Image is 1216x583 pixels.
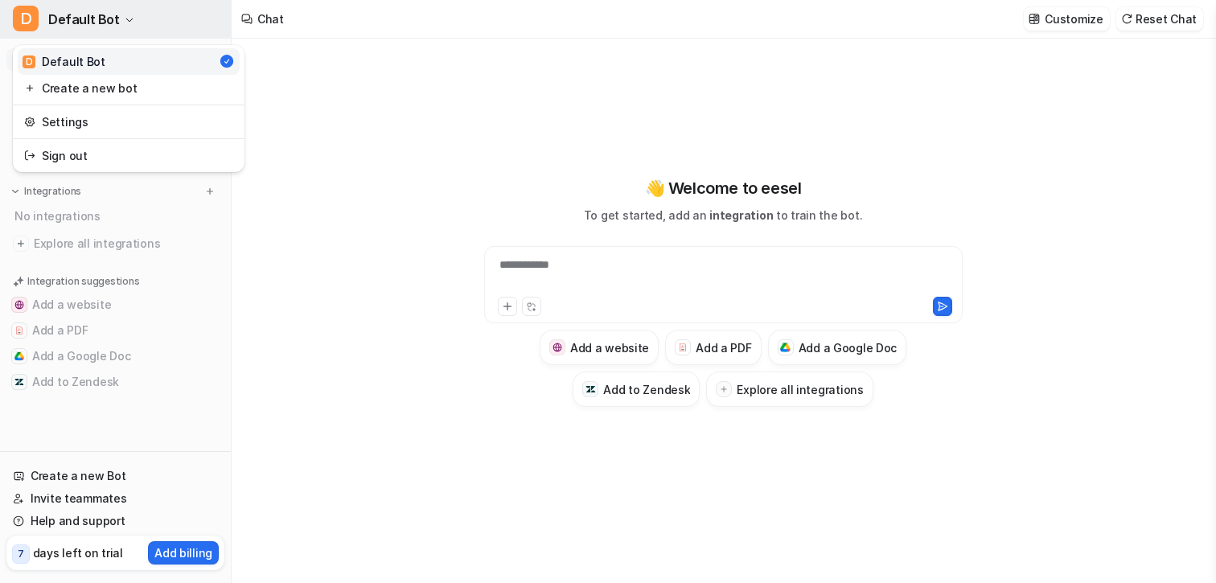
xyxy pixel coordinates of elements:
img: reset [24,80,35,96]
img: reset [24,147,35,164]
img: reset [24,113,35,130]
span: Default Bot [48,8,120,31]
span: D [13,6,39,31]
a: Create a new bot [18,75,240,101]
a: Settings [18,109,240,135]
div: DDefault Bot [13,45,244,172]
div: Default Bot [23,53,105,70]
a: Sign out [18,142,240,169]
span: D [23,55,35,68]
